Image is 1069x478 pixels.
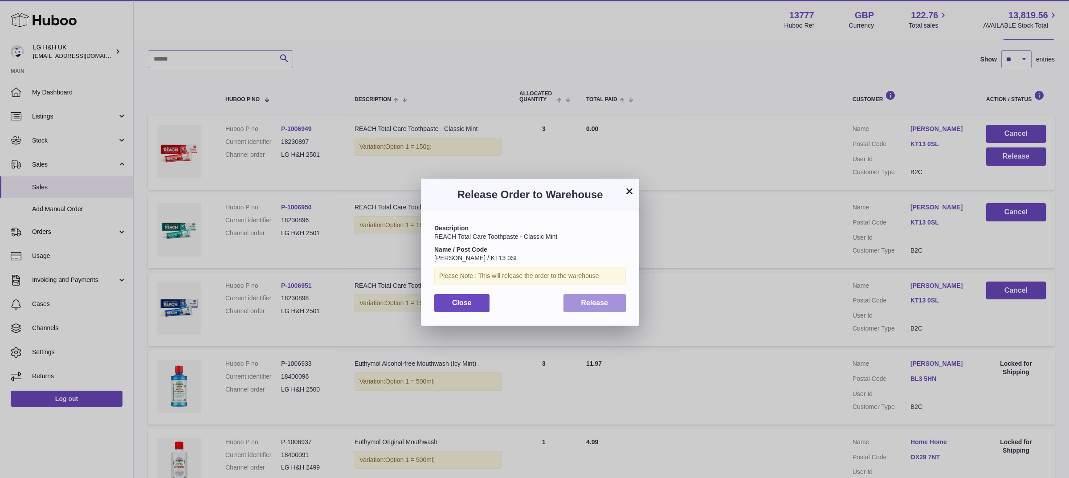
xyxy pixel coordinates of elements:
button: × [624,186,635,196]
span: Close [452,299,472,306]
h3: Release Order to Warehouse [434,188,626,202]
button: Close [434,294,490,312]
span: REACH Total Care Toothpaste - Classic Mint [434,233,557,240]
strong: Name / Post Code [434,246,487,253]
span: [PERSON_NAME] / KT13 0SL [434,254,518,261]
div: Please Note : This will release the order to the warehouse [434,267,626,285]
strong: Description [434,225,469,232]
button: Release [563,294,626,312]
span: Release [581,299,608,306]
